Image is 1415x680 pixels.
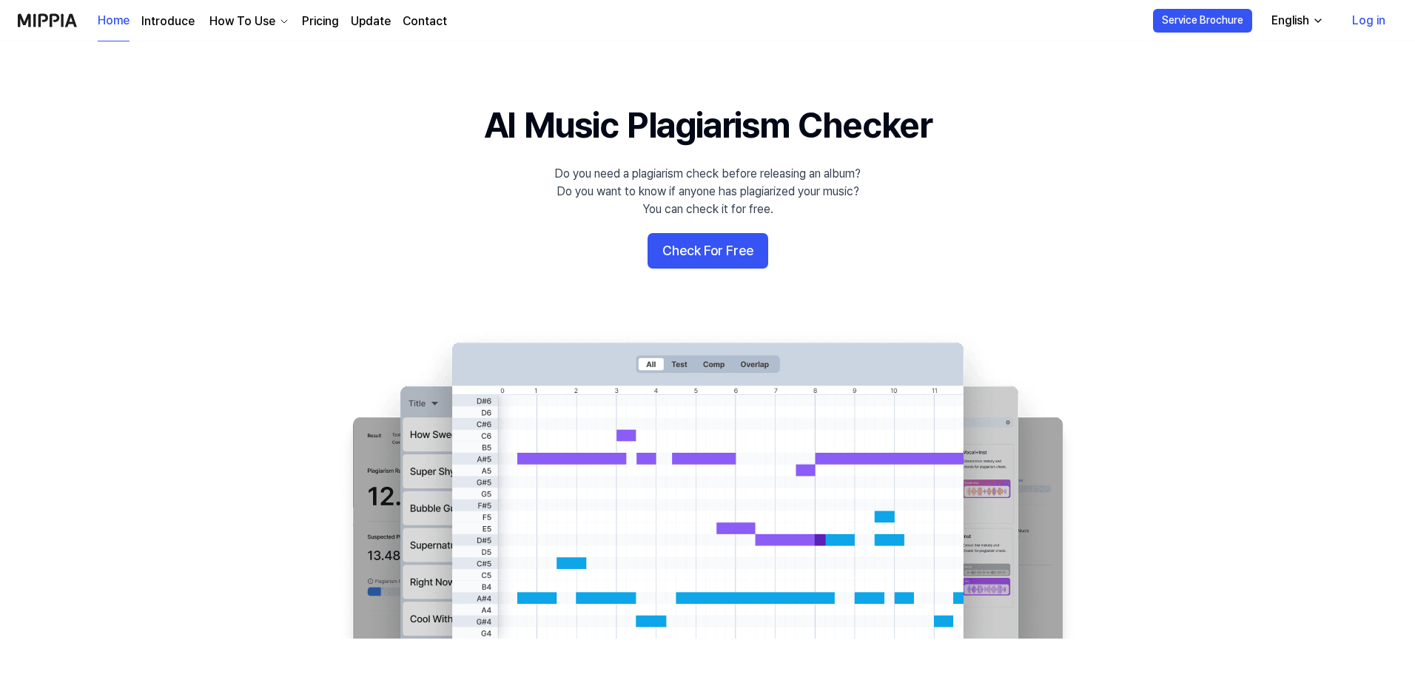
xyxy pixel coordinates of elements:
[323,328,1092,639] img: main Image
[141,13,195,30] a: Introduce
[1260,6,1333,36] button: English
[302,13,339,30] a: Pricing
[484,101,932,150] h1: AI Music Plagiarism Checker
[403,13,447,30] a: Contact
[1268,12,1312,30] div: English
[554,165,861,218] div: Do you need a plagiarism check before releasing an album? Do you want to know if anyone has plagi...
[206,13,278,30] div: How To Use
[648,233,768,269] button: Check For Free
[1153,9,1252,33] button: Service Brochure
[206,13,290,30] button: How To Use
[98,1,130,41] a: Home
[351,13,391,30] a: Update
